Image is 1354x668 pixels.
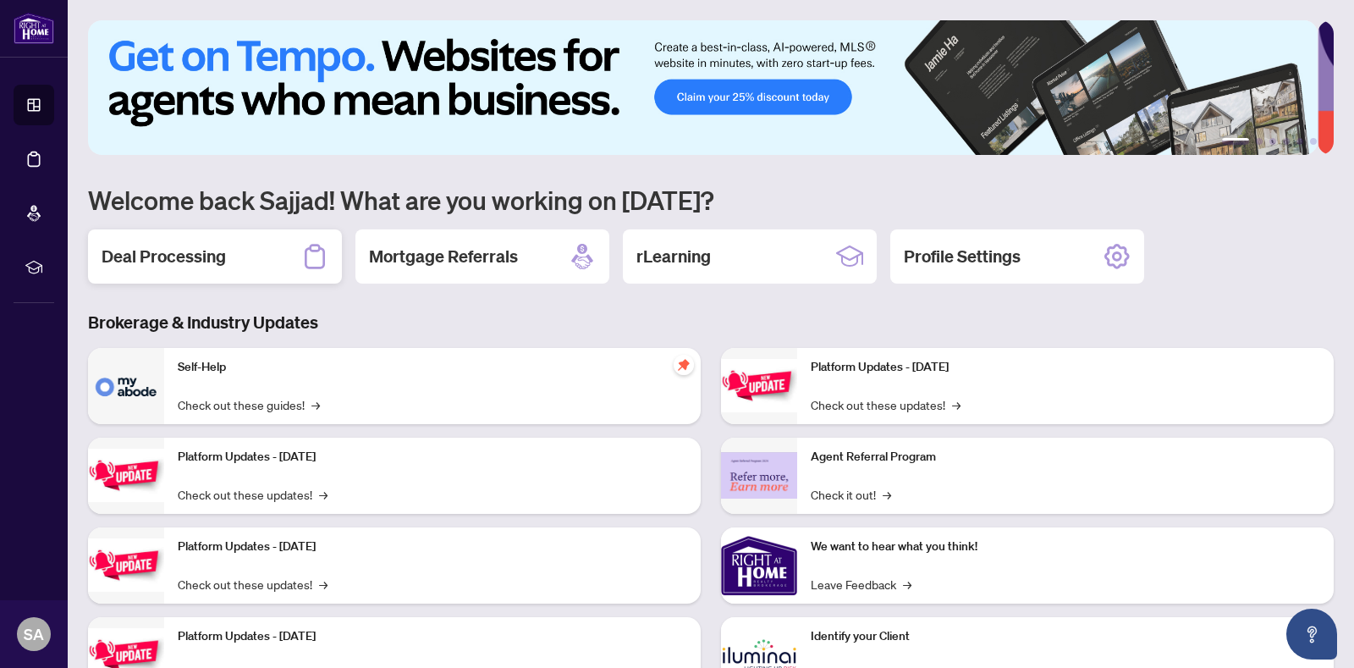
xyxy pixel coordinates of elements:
[178,358,687,377] p: Self-Help
[178,627,687,646] p: Platform Updates - [DATE]
[88,348,164,424] img: Self-Help
[721,359,797,412] img: Platform Updates - June 23, 2025
[178,538,687,556] p: Platform Updates - [DATE]
[1222,138,1249,145] button: 1
[811,627,1320,646] p: Identify your Client
[178,575,327,593] a: Check out these updates!→
[811,538,1320,556] p: We want to hear what you think!
[178,395,320,414] a: Check out these guides!→
[24,622,44,646] span: SA
[1283,138,1290,145] button: 4
[178,485,327,504] a: Check out these updates!→
[1269,138,1276,145] button: 3
[1310,138,1317,145] button: 6
[811,448,1320,466] p: Agent Referral Program
[811,575,911,593] a: Leave Feedback→
[1296,138,1303,145] button: 5
[1256,138,1263,145] button: 2
[636,245,711,268] h2: rLearning
[319,485,327,504] span: →
[903,575,911,593] span: →
[88,20,1318,155] img: Slide 0
[811,485,891,504] a: Check it out!→
[811,395,960,414] a: Check out these updates!→
[178,448,687,466] p: Platform Updates - [DATE]
[88,538,164,592] img: Platform Updates - July 21, 2025
[88,311,1334,334] h3: Brokerage & Industry Updates
[721,527,797,604] img: We want to hear what you think!
[311,395,320,414] span: →
[952,395,960,414] span: →
[904,245,1021,268] h2: Profile Settings
[883,485,891,504] span: →
[1286,609,1337,660] button: Open asap
[102,245,226,268] h2: Deal Processing
[14,13,54,44] img: logo
[811,358,1320,377] p: Platform Updates - [DATE]
[369,245,518,268] h2: Mortgage Referrals
[88,184,1334,216] h1: Welcome back Sajjad! What are you working on [DATE]?
[721,452,797,499] img: Agent Referral Program
[674,355,694,375] span: pushpin
[319,575,327,593] span: →
[88,449,164,502] img: Platform Updates - September 16, 2025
